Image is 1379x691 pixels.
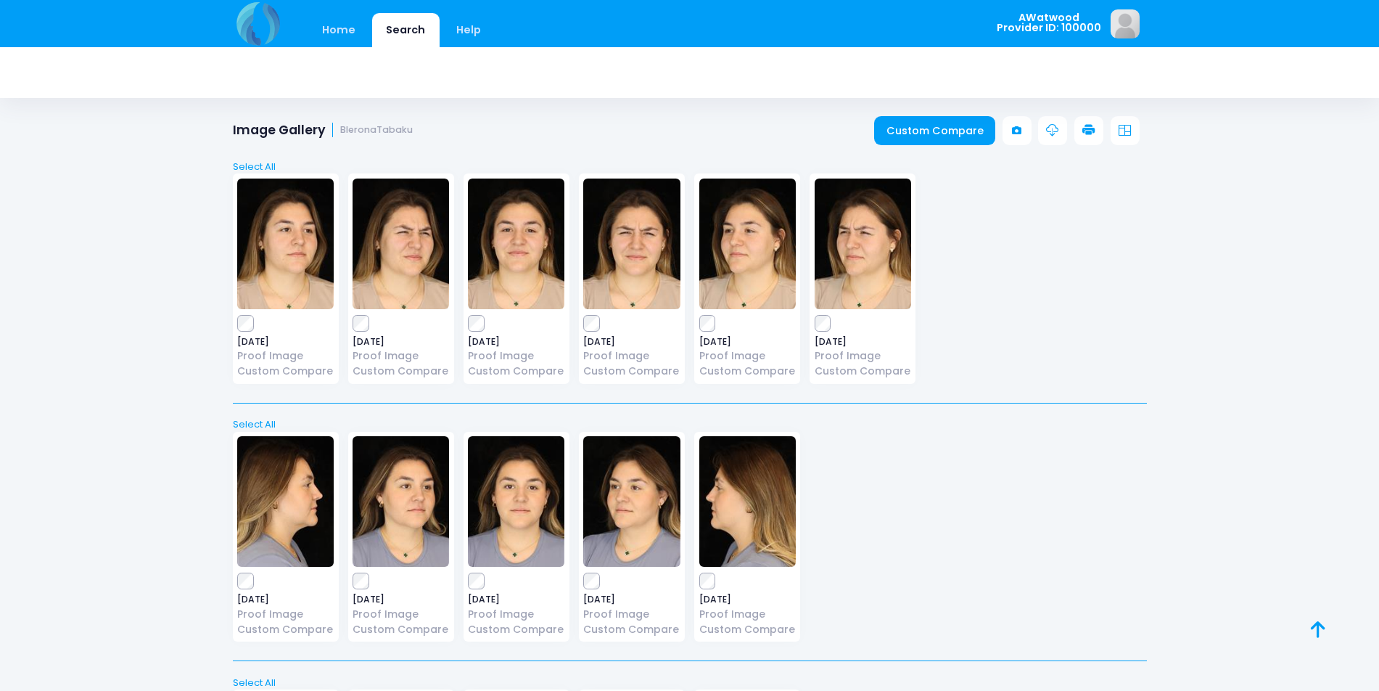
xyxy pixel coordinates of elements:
a: Custom Compare [468,364,564,379]
a: Proof Image [237,607,334,622]
span: [DATE] [583,338,680,346]
a: Proof Image [583,607,680,622]
a: Select All [228,676,1151,690]
a: Custom Compare [815,364,911,379]
span: [DATE] [583,595,680,604]
a: Search [372,13,440,47]
a: Help [442,13,495,47]
span: [DATE] [699,338,796,346]
a: Custom Compare [699,364,796,379]
a: Proof Image [353,607,449,622]
a: Proof Image [353,348,449,364]
a: Proof Image [237,348,334,364]
a: Select All [228,417,1151,432]
span: [DATE] [699,595,796,604]
img: image [1111,9,1140,38]
img: image [583,179,680,309]
span: [DATE] [237,338,334,346]
img: image [468,436,564,567]
a: Home [308,13,370,47]
span: [DATE] [237,595,334,604]
a: Custom Compare [353,622,449,637]
span: [DATE] [815,338,911,346]
a: Proof Image [583,348,680,364]
a: Custom Compare [237,364,334,379]
a: Custom Compare [699,622,796,637]
a: Custom Compare [468,622,564,637]
a: Select All [228,160,1151,174]
a: Custom Compare [583,622,680,637]
a: Custom Compare [353,364,449,379]
a: Proof Image [815,348,911,364]
h1: Image Gallery [233,123,413,138]
a: Proof Image [468,607,564,622]
small: BleronaTabaku [340,125,413,136]
img: image [353,436,449,567]
span: [DATE] [468,595,564,604]
a: Custom Compare [583,364,680,379]
span: AWatwood Provider ID: 100000 [997,12,1101,33]
img: image [237,179,334,309]
span: [DATE] [353,595,449,604]
a: Proof Image [468,348,564,364]
a: Proof Image [699,348,796,364]
span: [DATE] [468,338,564,346]
img: image [468,179,564,309]
span: [DATE] [353,338,449,346]
img: image [237,436,334,567]
img: image [699,436,796,567]
img: image [815,179,911,309]
img: image [699,179,796,309]
img: image [353,179,449,309]
img: image [583,436,680,567]
a: Custom Compare [237,622,334,637]
a: Custom Compare [874,116,995,145]
a: Proof Image [699,607,796,622]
